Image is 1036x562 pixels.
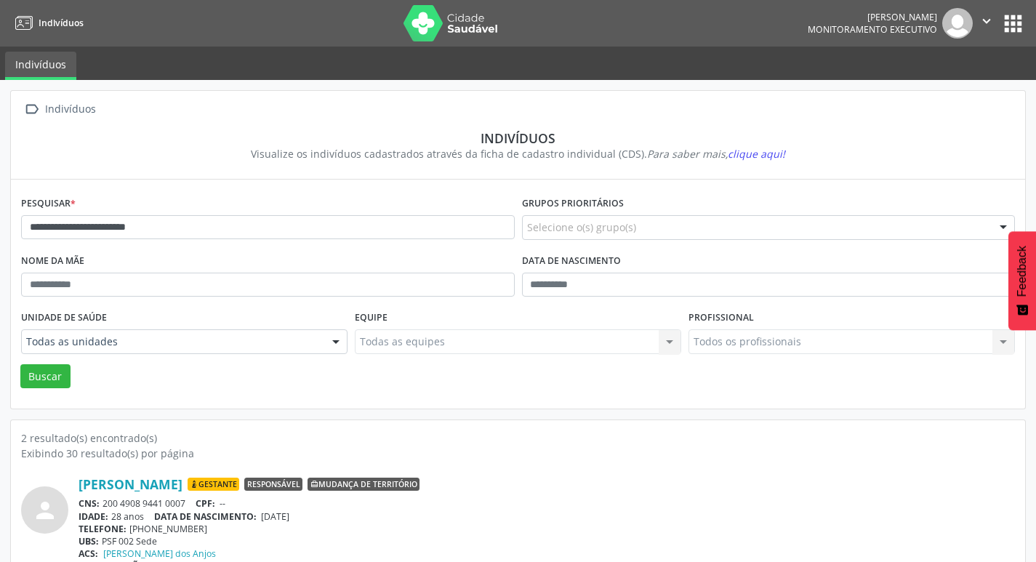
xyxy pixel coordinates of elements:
[522,250,621,273] label: Data de nascimento
[979,13,995,29] i: 
[154,510,257,523] span: DATA DE NASCIMENTO:
[79,523,127,535] span: TELEFONE:
[728,147,785,161] span: clique aqui!
[79,497,100,510] span: CNS:
[1008,231,1036,330] button: Feedback - Mostrar pesquisa
[79,535,1015,547] div: PSF 002 Sede
[103,547,216,560] a: [PERSON_NAME] dos Anjos
[808,11,937,23] div: [PERSON_NAME]
[308,478,419,491] span: Mudança de território
[42,99,98,120] div: Indivíduos
[21,446,1015,461] div: Exibindo 30 resultado(s) por página
[196,497,215,510] span: CPF:
[21,99,98,120] a:  Indivíduos
[79,510,1015,523] div: 28 anos
[21,193,76,215] label: Pesquisar
[21,430,1015,446] div: 2 resultado(s) encontrado(s)
[688,307,754,329] label: Profissional
[355,307,388,329] label: Equipe
[5,52,76,80] a: Indivíduos
[32,497,58,523] i: person
[10,11,84,35] a: Indivíduos
[1000,11,1026,36] button: apps
[31,130,1005,146] div: Indivíduos
[647,147,785,161] i: Para saber mais,
[808,23,937,36] span: Monitoramento Executivo
[79,510,108,523] span: IDADE:
[942,8,973,39] img: img
[220,497,225,510] span: --
[973,8,1000,39] button: 
[261,510,289,523] span: [DATE]
[79,497,1015,510] div: 200 4908 9441 0007
[1016,246,1029,297] span: Feedback
[26,334,318,349] span: Todas as unidades
[527,220,636,235] span: Selecione o(s) grupo(s)
[21,99,42,120] i: 
[31,146,1005,161] div: Visualize os indivíduos cadastrados através da ficha de cadastro individual (CDS).
[20,364,71,389] button: Buscar
[21,250,84,273] label: Nome da mãe
[79,476,182,492] a: [PERSON_NAME]
[244,478,302,491] span: Responsável
[79,547,98,560] span: ACS:
[21,307,107,329] label: Unidade de saúde
[79,523,1015,535] div: [PHONE_NUMBER]
[522,193,624,215] label: Grupos prioritários
[188,478,239,491] span: Gestante
[79,535,99,547] span: UBS:
[39,17,84,29] span: Indivíduos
